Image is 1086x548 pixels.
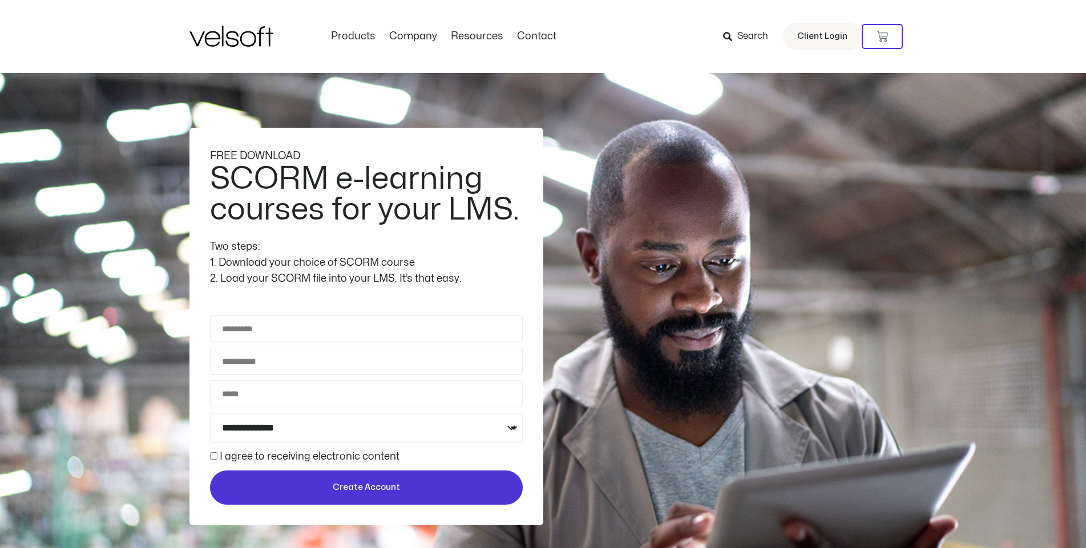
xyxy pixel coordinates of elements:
[723,27,776,46] a: Search
[210,148,523,164] div: FREE DOWNLOAD
[210,470,523,505] button: Create Account
[444,30,510,43] a: ResourcesMenu Toggle
[324,30,563,43] nav: Menu
[797,29,847,44] span: Client Login
[210,255,523,271] div: 1. Download your choice of SCORM course
[737,29,768,44] span: Search
[333,481,400,494] span: Create Account
[783,23,862,50] a: Client Login
[220,452,399,461] label: I agree to receiving electronic content
[210,239,523,255] div: Two steps:
[210,271,523,287] div: 2. Load your SCORM file into your LMS. It’s that easy.
[510,30,563,43] a: ContactMenu Toggle
[210,164,520,225] h2: SCORM e-learning courses for your LMS.
[324,30,382,43] a: ProductsMenu Toggle
[382,30,444,43] a: CompanyMenu Toggle
[189,26,273,47] img: Velsoft Training Materials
